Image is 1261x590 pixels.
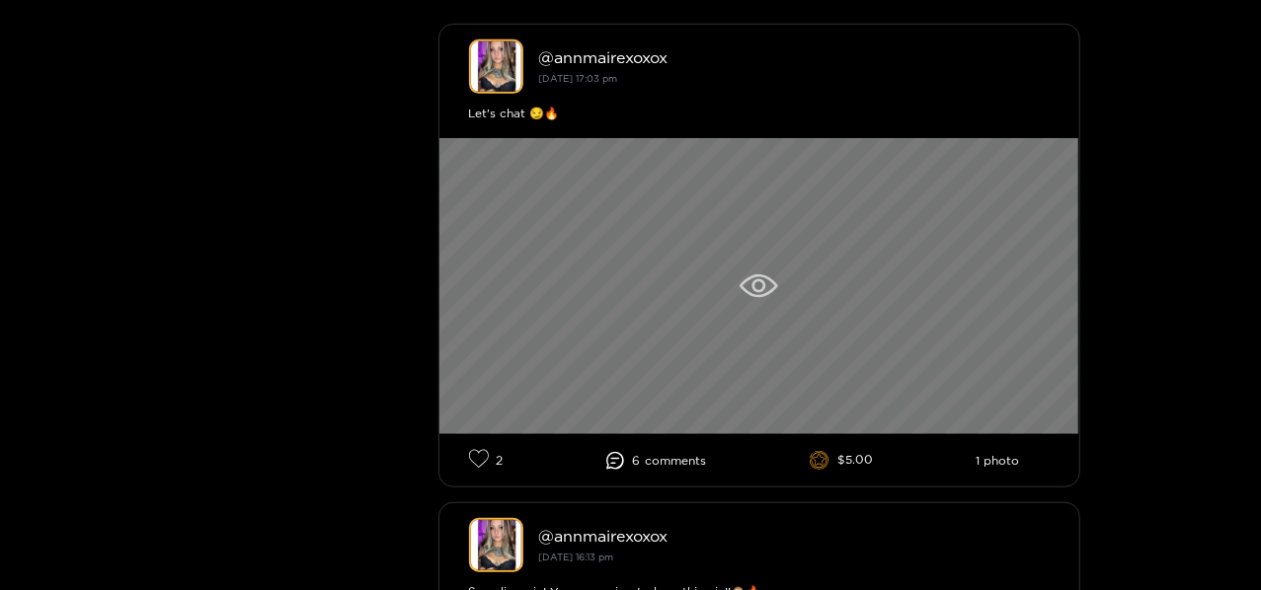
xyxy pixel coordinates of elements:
img: annmairexoxox [469,39,523,94]
small: [DATE] 17:03 pm [539,73,618,84]
img: annmairexoxox [469,518,523,572]
span: comment s [645,454,706,468]
small: [DATE] 16:13 pm [539,552,614,562]
div: Let's chat 😏🔥 [469,104,1050,123]
li: 2 [469,449,504,472]
div: @ annmairexoxox [539,48,1050,66]
li: $5.00 [810,451,873,471]
li: 6 [606,452,706,470]
li: 1 photo [976,454,1019,468]
div: @ annmairexoxox [539,527,1050,545]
